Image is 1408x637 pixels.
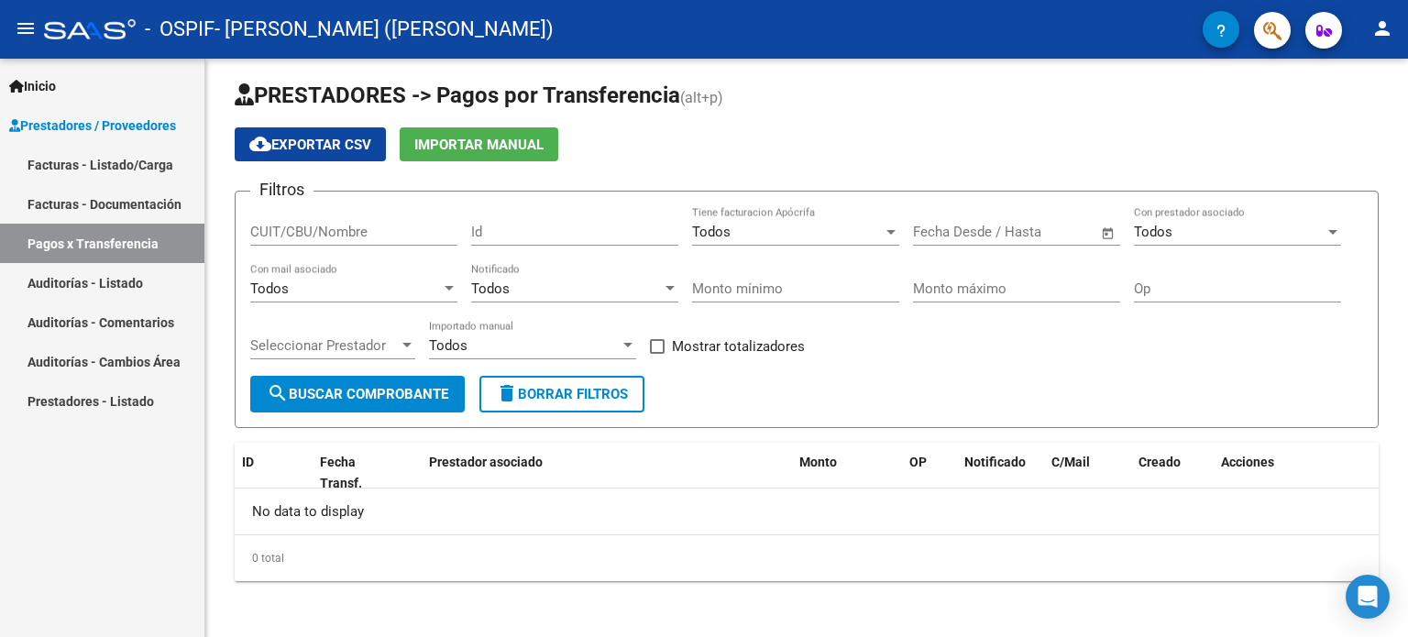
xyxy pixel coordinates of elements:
div: 0 total [235,535,1379,581]
span: Prestador asociado [429,455,543,469]
h3: Filtros [250,177,313,203]
span: Seleccionar Prestador [250,337,399,354]
span: Monto [799,455,837,469]
datatable-header-cell: Acciones [1214,443,1379,503]
mat-icon: delete [496,382,518,404]
span: C/Mail [1051,455,1090,469]
span: (alt+p) [680,89,723,106]
span: Creado [1138,455,1181,469]
span: Exportar CSV [249,137,371,153]
div: No data to display [235,489,1379,534]
datatable-header-cell: Monto [792,443,902,503]
mat-icon: menu [15,17,37,39]
span: Mostrar totalizadores [672,335,805,357]
span: Buscar Comprobante [267,386,448,402]
div: Open Intercom Messenger [1346,575,1390,619]
span: Todos [471,280,510,297]
span: Inicio [9,76,56,96]
span: OP [909,455,927,469]
datatable-header-cell: Prestador asociado [422,443,792,503]
mat-icon: search [267,382,289,404]
span: Todos [692,224,731,240]
span: Todos [429,337,467,354]
span: Prestadores / Proveedores [9,115,176,136]
span: - OSPIF [145,9,214,49]
button: Buscar Comprobante [250,376,465,412]
datatable-header-cell: Creado [1131,443,1214,503]
datatable-header-cell: OP [902,443,957,503]
datatable-header-cell: C/Mail [1044,443,1131,503]
span: - [PERSON_NAME] ([PERSON_NAME]) [214,9,554,49]
button: Open calendar [1098,223,1119,244]
input: Fecha fin [1004,224,1093,240]
button: Importar Manual [400,127,558,161]
span: Borrar Filtros [496,386,628,402]
span: ID [242,455,254,469]
span: Acciones [1221,455,1274,469]
button: Exportar CSV [235,127,386,161]
span: Fecha Transf. [320,455,362,490]
span: Importar Manual [414,137,544,153]
span: Notificado [964,455,1026,469]
mat-icon: cloud_download [249,133,271,155]
datatable-header-cell: ID [235,443,313,503]
button: Borrar Filtros [479,376,644,412]
datatable-header-cell: Fecha Transf. [313,443,395,503]
input: Fecha inicio [913,224,987,240]
span: PRESTADORES -> Pagos por Transferencia [235,82,680,108]
span: Todos [1134,224,1172,240]
mat-icon: person [1371,17,1393,39]
span: Todos [250,280,289,297]
datatable-header-cell: Notificado [957,443,1044,503]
